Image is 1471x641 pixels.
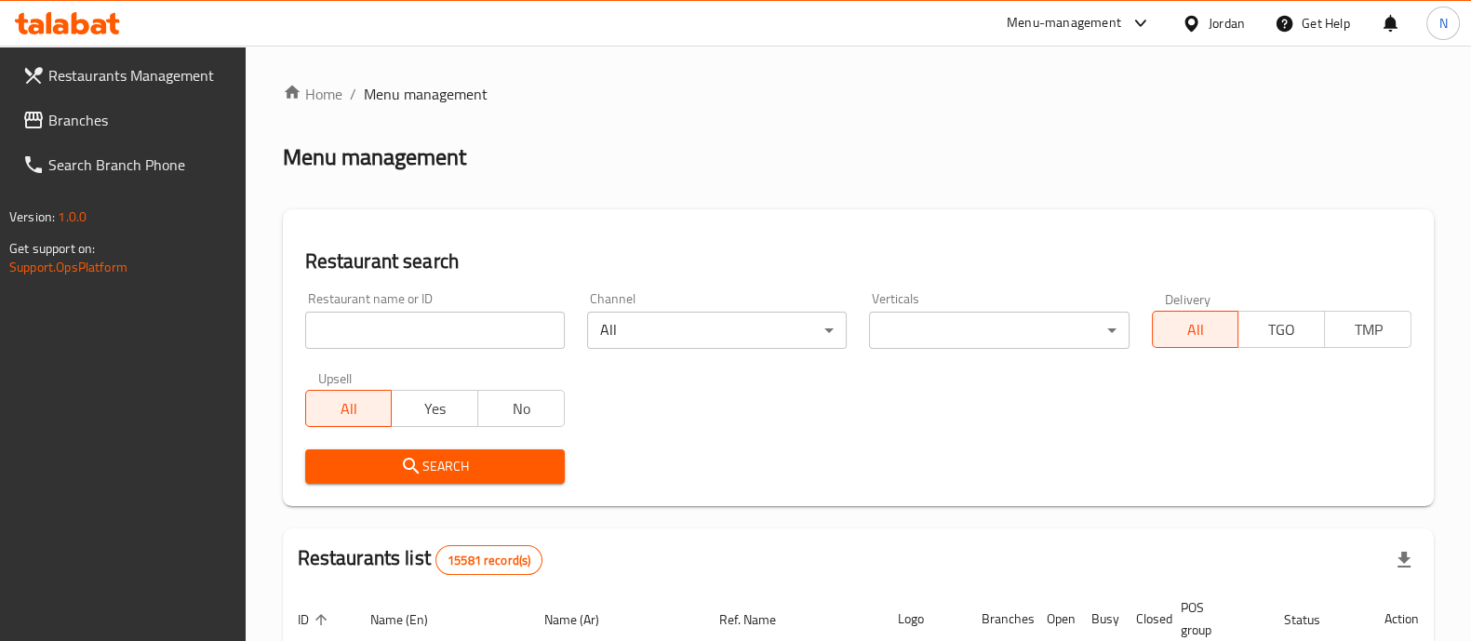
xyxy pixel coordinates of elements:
span: TGO [1246,316,1317,343]
h2: Restaurant search [305,247,1411,275]
div: All [587,312,847,349]
div: Menu-management [1007,12,1121,34]
button: All [305,390,393,427]
span: Ref. Name [719,608,800,631]
div: Jordan [1209,13,1245,33]
button: TGO [1237,311,1325,348]
span: TMP [1332,316,1404,343]
span: All [314,395,385,422]
span: Get support on: [9,236,95,260]
div: Total records count [435,545,542,575]
span: Menu management [364,83,488,105]
li: / [350,83,356,105]
span: Name (Ar) [544,608,623,631]
span: Search Branch Phone [48,154,231,176]
span: Branches [48,109,231,131]
label: Delivery [1165,292,1211,305]
h2: Restaurants list [298,544,543,575]
button: Search [305,449,565,484]
button: No [477,390,565,427]
span: ID [298,608,333,631]
span: N [1438,13,1447,33]
a: Support.OpsPlatform [9,255,127,279]
button: Yes [391,390,478,427]
a: Home [283,83,342,105]
span: Restaurants Management [48,64,231,87]
nav: breadcrumb [283,83,1434,105]
span: No [486,395,557,422]
label: Upsell [318,371,353,384]
span: Version: [9,205,55,229]
a: Restaurants Management [7,53,246,98]
input: Search for restaurant name or ID.. [305,312,565,349]
button: TMP [1324,311,1411,348]
a: Search Branch Phone [7,142,246,187]
div: ​ [869,312,1129,349]
span: Yes [399,395,471,422]
span: POS group [1180,596,1247,641]
div: Export file [1382,538,1426,582]
span: 1.0.0 [58,205,87,229]
span: Status [1284,608,1344,631]
span: All [1160,316,1232,343]
span: 15581 record(s) [436,552,542,569]
span: Search [320,455,550,478]
span: Name (En) [370,608,452,631]
a: Branches [7,98,246,142]
h2: Menu management [283,142,466,172]
button: All [1152,311,1239,348]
